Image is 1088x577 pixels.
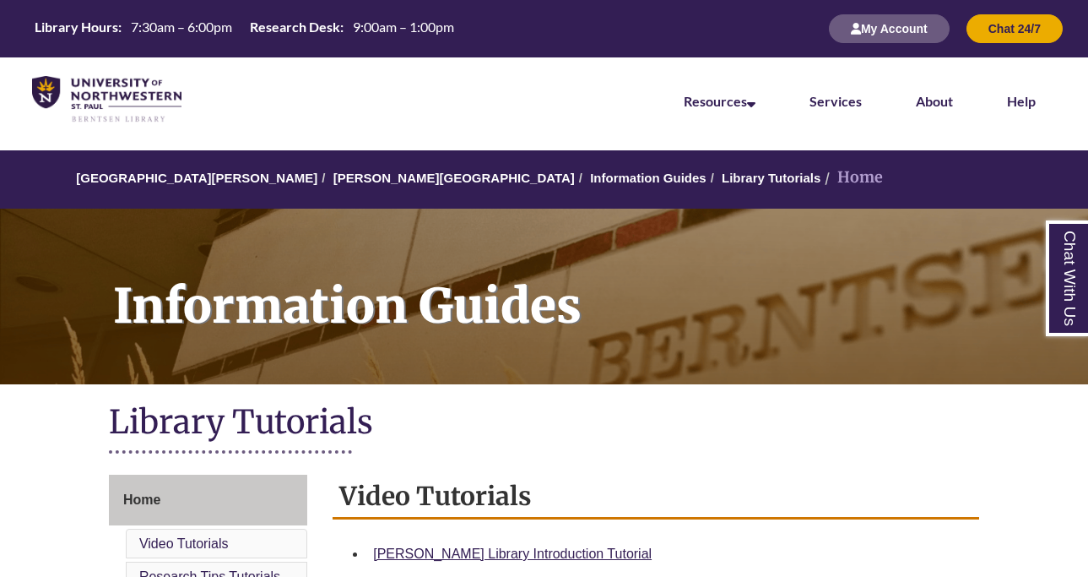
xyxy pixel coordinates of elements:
[590,171,706,185] a: Information Guides
[28,18,461,41] a: Hours Today
[809,93,862,109] a: Services
[95,209,1088,362] h1: Information Guides
[243,18,346,36] th: Research Desk:
[28,18,124,36] th: Library Hours:
[333,475,979,520] h2: Video Tutorials
[123,493,160,507] span: Home
[131,19,232,35] span: 7:30am – 6:00pm
[966,21,1063,35] a: Chat 24/7
[353,19,454,35] span: 9:00am – 1:00pm
[109,401,979,446] h1: Library Tutorials
[333,171,575,185] a: [PERSON_NAME][GEOGRAPHIC_DATA]
[820,166,883,190] li: Home
[684,93,755,109] a: Resources
[966,14,1063,43] button: Chat 24/7
[373,547,652,561] a: [PERSON_NAME] Library Introduction Tutorial
[76,171,317,185] a: [GEOGRAPHIC_DATA][PERSON_NAME]
[722,171,820,185] a: Library Tutorials
[139,536,229,551] a: Video Tutorials
[109,475,307,525] a: Home
[32,76,181,123] img: UNWSP Library Logo
[829,14,950,43] button: My Account
[829,21,950,35] a: My Account
[1007,93,1036,109] a: Help
[916,93,953,109] a: About
[28,18,461,39] table: Hours Today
